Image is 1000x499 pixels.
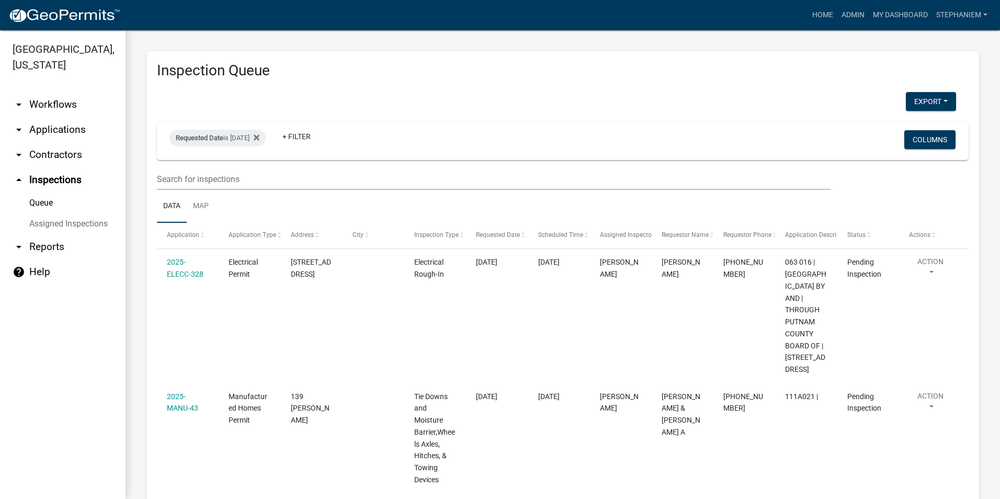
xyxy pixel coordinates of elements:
[652,223,713,248] datatable-header-cell: Requestor Name
[13,266,25,278] i: help
[274,127,319,146] a: + Filter
[847,258,881,278] span: Pending Inspection
[909,391,952,417] button: Action
[404,223,466,248] datatable-header-cell: Inspection Type
[157,223,219,248] datatable-header-cell: Application
[187,190,215,223] a: Map
[538,391,580,403] div: [DATE]
[167,231,199,239] span: Application
[291,231,314,239] span: Address
[723,231,771,239] span: Requestor Phone
[13,241,25,253] i: arrow_drop_down
[229,258,258,278] span: Electrical Permit
[775,223,837,248] datatable-header-cell: Application Description
[466,223,528,248] datatable-header-cell: Requested Date
[662,231,709,239] span: Requestor Name
[157,62,969,80] h3: Inspection Queue
[808,5,837,25] a: Home
[13,123,25,136] i: arrow_drop_down
[219,223,280,248] datatable-header-cell: Application Type
[476,258,497,266] span: 09/10/2025
[528,223,589,248] datatable-header-cell: Scheduled Time
[167,258,203,278] a: 2025-ELECC-328
[538,256,580,268] div: [DATE]
[837,5,869,25] a: Admin
[662,258,700,278] span: Chanton Smith
[414,258,444,278] span: Electrical Rough-In
[414,392,455,484] span: Tie Downs and Moisture Barrier,Wheels Axles, Hitches, & Towing Devices
[713,223,775,248] datatable-header-cell: Requestor Phone
[476,392,497,401] span: 09/10/2025
[847,231,866,239] span: Status
[13,98,25,111] i: arrow_drop_down
[662,392,700,436] span: McDaniel Michael C & Jody A
[476,231,520,239] span: Requested Date
[13,149,25,161] i: arrow_drop_down
[869,5,932,25] a: My Dashboard
[353,231,363,239] span: City
[600,392,639,413] span: Cedrick Moreland
[785,392,818,401] span: 111A021 |
[837,223,899,248] datatable-header-cell: Status
[904,130,956,149] button: Columns
[723,258,763,278] span: 864-678-9808
[909,231,930,239] span: Actions
[229,392,267,425] span: Manufactured Homes Permit
[176,134,223,142] span: Requested Date
[909,256,952,282] button: Action
[291,258,331,278] span: 126 SPARTA HWY
[932,5,992,25] a: StephanieM
[785,258,826,373] span: 063 016 | PUTNAM COUNTY SCHOOL DISTRICT BY AND | THROUGH PUTNAM COUNTY BOARD OF | 158 Old Glenwoo...
[906,92,956,111] button: Export
[280,223,342,248] datatable-header-cell: Address
[169,130,266,146] div: is [DATE]
[157,168,831,190] input: Search for inspections
[414,231,459,239] span: Inspection Type
[899,223,961,248] datatable-header-cell: Actions
[847,392,881,413] span: Pending Inspection
[157,190,187,223] a: Data
[600,258,639,278] span: Michele Rivera
[723,392,763,413] span: 912 240-0608
[785,231,851,239] span: Application Description
[291,392,329,425] span: 139 GREGORY LN
[229,231,276,239] span: Application Type
[600,231,654,239] span: Assigned Inspector
[590,223,652,248] datatable-header-cell: Assigned Inspector
[538,231,583,239] span: Scheduled Time
[13,174,25,186] i: arrow_drop_up
[167,392,198,413] a: 2025-MANU-43
[343,223,404,248] datatable-header-cell: City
